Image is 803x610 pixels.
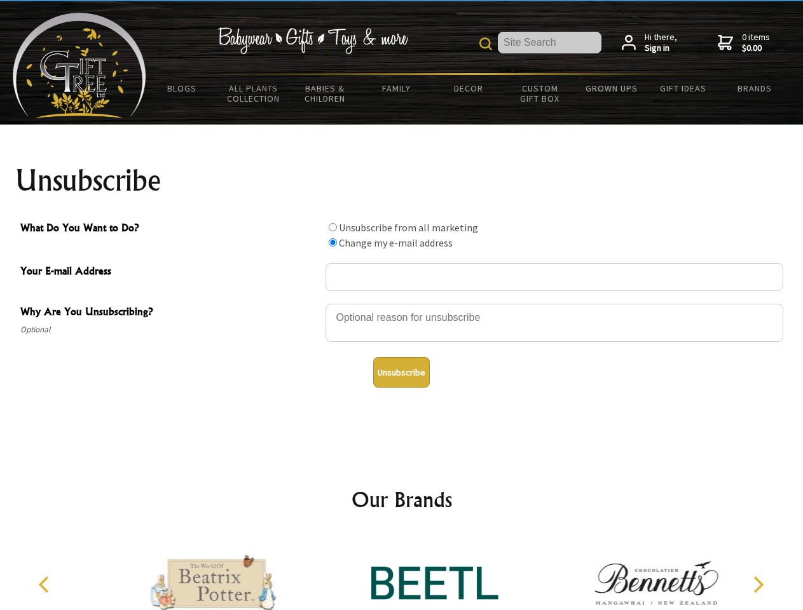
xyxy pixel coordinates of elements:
[20,304,319,322] span: Why Are You Unsubscribing?
[13,13,146,118] img: Babyware - Gifts - Toys and more...
[479,37,492,50] img: product search
[718,32,770,54] a: 0 items$0.00
[25,484,778,515] h2: Our Brands
[146,75,218,102] a: BLOGS
[218,75,290,112] a: All Plants Collection
[498,32,601,53] input: Site Search
[326,304,783,342] textarea: Why Are You Unsubscribing?
[504,75,576,112] a: Custom Gift Box
[645,43,677,54] strong: Sign in
[289,75,361,112] a: Babies & Children
[329,238,337,247] input: What Do You Want to Do?
[217,27,408,54] img: Babywear - Gifts - Toys & more
[432,75,504,102] a: Decor
[329,223,337,231] input: What Do You Want to Do?
[326,263,783,291] input: Your E-mail Address
[645,32,677,54] span: Hi there,
[719,75,791,102] a: Brands
[15,165,788,196] h1: Unsubscribe
[32,571,60,599] button: Previous
[742,31,770,54] span: 0 items
[622,32,677,54] a: Hi there,Sign in
[742,43,770,54] strong: $0.00
[339,236,453,249] label: Change my e-mail address
[339,221,478,234] label: Unsubscribe from all marketing
[20,263,319,281] span: Your E-mail Address
[20,322,319,337] span: Optional
[361,75,433,102] a: Family
[575,75,647,102] a: Grown Ups
[373,357,430,388] button: Unsubscribe
[647,75,719,102] a: Gift Ideas
[20,220,319,238] span: What Do You Want to Do?
[744,571,772,599] button: Next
